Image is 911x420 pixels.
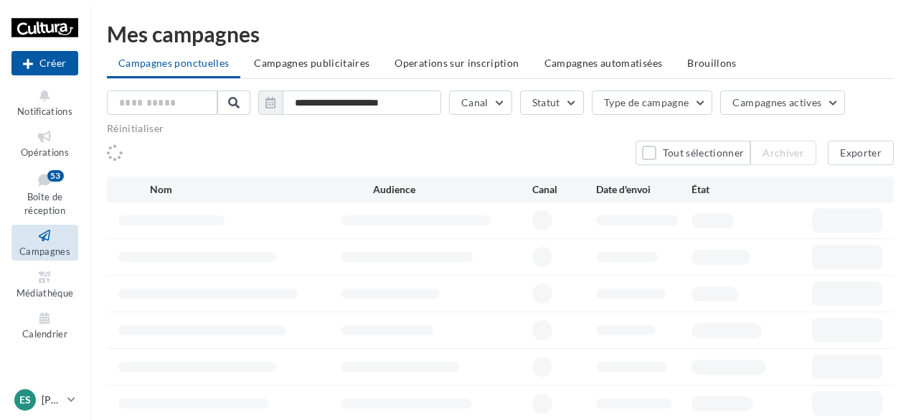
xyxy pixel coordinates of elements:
[47,170,64,182] div: 53
[544,57,663,69] span: Campagnes automatisées
[687,57,737,69] span: Brouillons
[449,90,512,115] button: Canal
[24,191,65,216] span: Boîte de réception
[11,51,78,75] button: Créer
[720,90,845,115] button: Campagnes actives
[11,307,78,342] a: Calendrier
[107,23,894,45] div: Mes campagnes
[11,167,78,220] a: Boîte de réception53
[373,182,532,197] div: Audience
[11,386,78,414] a: ES [PERSON_NAME]
[636,141,750,165] button: Tout sélectionner
[11,85,78,120] button: Notifications
[254,57,369,69] span: Campagnes publicitaires
[42,393,62,407] p: [PERSON_NAME]
[19,246,70,257] span: Campagnes
[11,51,78,75] div: Nouvelle campagne
[732,96,821,108] span: Campagnes actives
[16,287,74,299] span: Médiathèque
[750,141,816,165] button: Archiver
[596,182,691,197] div: Date d'envoi
[532,182,596,197] div: Canal
[592,90,713,115] button: Type de campagne
[11,126,78,161] a: Opérations
[150,182,373,197] div: Nom
[828,141,894,165] button: Exporter
[11,225,78,260] a: Campagnes
[21,146,69,158] span: Opérations
[17,106,72,117] span: Notifications
[11,266,78,302] a: Médiathèque
[19,393,31,407] span: ES
[22,328,67,340] span: Calendrier
[520,90,584,115] button: Statut
[107,123,164,134] button: Réinitialiser
[691,182,787,197] div: État
[395,57,519,69] span: Operations sur inscription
